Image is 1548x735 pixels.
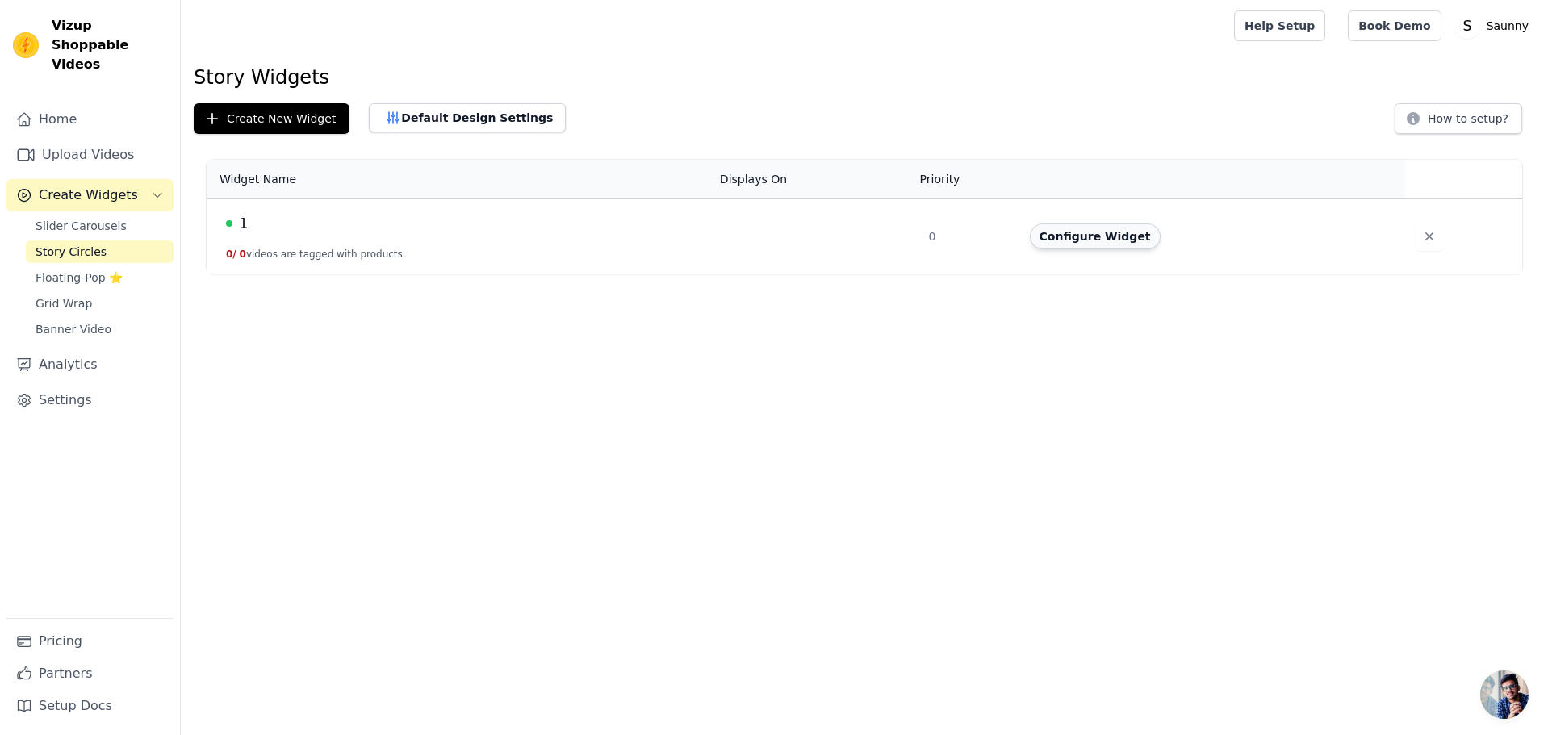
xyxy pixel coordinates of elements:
span: Story Circles [36,244,107,260]
button: 0/ 0videos are tagged with products. [226,248,406,261]
text: S [1462,18,1471,34]
a: Upload Videos [6,139,174,171]
a: Floating-Pop ⭐ [26,266,174,289]
th: Displays On [710,160,919,199]
a: Home [6,103,174,136]
button: S Saunny [1454,11,1535,40]
p: Saunny [1480,11,1535,40]
th: Widget Name [207,160,710,199]
span: 0 / [226,248,236,260]
h1: Story Widgets [194,65,1535,90]
button: Default Design Settings [369,103,566,132]
a: Story Circles [26,240,174,263]
span: Vizup Shoppable Videos [52,16,167,74]
th: Priority [919,160,1020,199]
span: Create Widgets [39,186,138,205]
span: Live Published [226,220,232,227]
a: Banner Video [26,318,174,340]
span: 1 [239,212,248,235]
span: Grid Wrap [36,295,92,311]
a: Slider Carousels [26,215,174,237]
a: Book Demo [1348,10,1441,41]
a: Help Setup [1234,10,1325,41]
a: Settings [6,384,174,416]
button: Delete widget [1415,222,1444,251]
button: Create Widgets [6,179,174,211]
span: 0 [240,248,246,260]
span: Floating-Pop ⭐ [36,269,123,286]
a: 开放式聊天 [1480,670,1529,719]
a: Setup Docs [6,690,174,722]
button: How to setup? [1395,103,1522,134]
span: Slider Carousels [36,218,127,234]
button: Configure Widget [1030,223,1161,249]
span: Banner Video [36,321,111,337]
td: 0 [919,199,1020,274]
a: Grid Wrap [26,292,174,315]
button: Create New Widget [194,103,349,134]
a: How to setup? [1395,115,1522,130]
a: Partners [6,658,174,690]
img: Vizup [13,32,39,58]
a: Analytics [6,349,174,381]
a: Pricing [6,625,174,658]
